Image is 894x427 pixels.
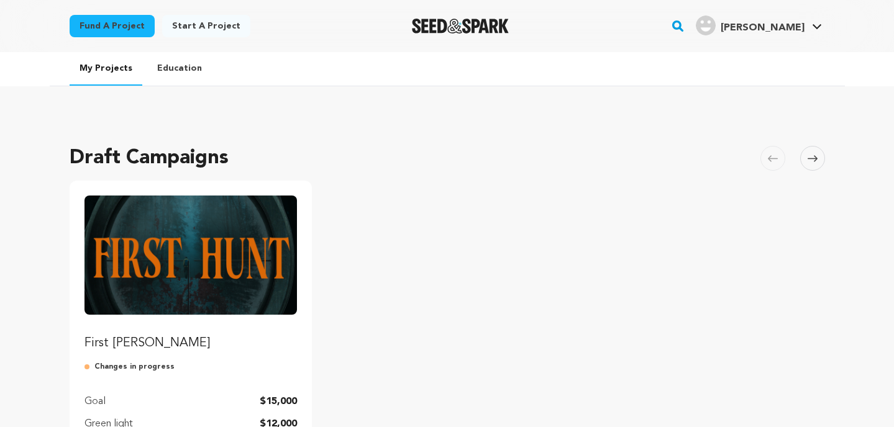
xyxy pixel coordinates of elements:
p: First [PERSON_NAME] [84,335,298,352]
img: user.png [696,16,716,35]
a: Seed&Spark Homepage [412,19,509,34]
p: $15,000 [260,394,297,409]
a: Education [147,52,212,84]
div: Freeman M.'s Profile [696,16,805,35]
a: Fund a project [70,15,155,37]
span: Freeman M.'s Profile [693,13,824,39]
a: My Projects [70,52,142,86]
p: Changes in progress [84,362,298,372]
a: Start a project [162,15,250,37]
p: Goal [84,394,106,409]
h2: Draft Campaigns [70,143,229,173]
a: Freeman M.'s Profile [693,13,824,35]
img: Seed&Spark Logo Dark Mode [412,19,509,34]
a: Fund First Hunt [84,196,298,352]
span: [PERSON_NAME] [721,23,805,33]
img: submitted-for-review.svg [84,362,94,372]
